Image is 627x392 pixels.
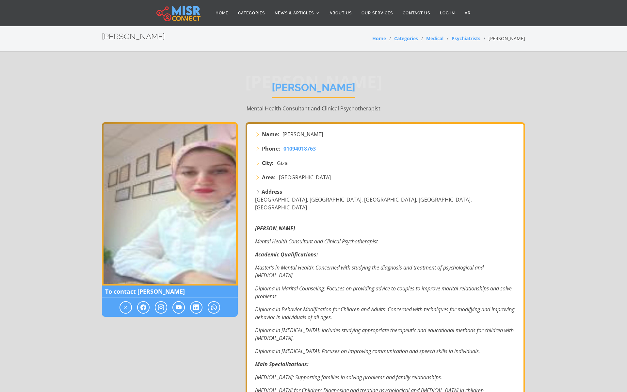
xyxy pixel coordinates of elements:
a: Log in [435,7,460,19]
img: Dr. Wafaa Mohamed [102,122,238,286]
a: AR [460,7,475,19]
span: [PERSON_NAME] [282,130,323,138]
a: Home [372,35,386,41]
em: Master's in Mental Health: Concerned with studying the diagnosis and treatment of psychological a... [255,264,484,279]
em: Mental Health Consultant and Clinical Psychotherapist [255,238,378,245]
span: News & Articles [275,10,314,16]
a: Medical [426,35,443,41]
strong: Address [262,188,282,195]
a: Our Services [357,7,398,19]
h2: [PERSON_NAME] [102,32,165,41]
em: Academic Qualifications: [255,251,318,258]
em: [PERSON_NAME] [255,225,295,232]
em: Diploma in Marital Counseling: Focuses on providing advice to couples to improve marital relation... [255,285,512,300]
em: Main Specializations: [255,361,309,368]
strong: Name: [262,130,279,138]
a: Psychiatrists [452,35,480,41]
em: Diploma in [MEDICAL_DATA]: Includes studying appropriate therapeutic and educational methods for ... [255,327,514,342]
a: News & Articles [270,7,325,19]
span: [GEOGRAPHIC_DATA], [GEOGRAPHIC_DATA], [GEOGRAPHIC_DATA], [GEOGRAPHIC_DATA], [GEOGRAPHIC_DATA] [255,196,472,211]
a: Categories [394,35,418,41]
a: Home [211,7,233,19]
h1: [PERSON_NAME] [272,81,355,98]
p: Mental Health Consultant and Clinical Psychotherapist [102,105,525,112]
img: main.misr_connect [156,5,200,21]
a: 01094018763 [283,145,316,153]
em: Diploma in [MEDICAL_DATA]: Focuses on improving communication and speech skills in individuals. [255,348,480,355]
strong: Phone: [262,145,280,153]
a: Categories [233,7,270,19]
a: About Us [325,7,357,19]
span: To contact [PERSON_NAME] [102,286,238,298]
em: [MEDICAL_DATA]: Supporting families in solving problems and family relationships. [255,374,442,381]
strong: City: [262,159,274,167]
strong: Area: [262,173,276,181]
a: Contact Us [398,7,435,19]
em: Diploma in Behavior Modification for Children and Adults: Concerned with techniques for modifying... [255,306,514,321]
span: Giza [277,159,288,167]
span: [GEOGRAPHIC_DATA] [279,173,331,181]
li: [PERSON_NAME] [480,35,525,42]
